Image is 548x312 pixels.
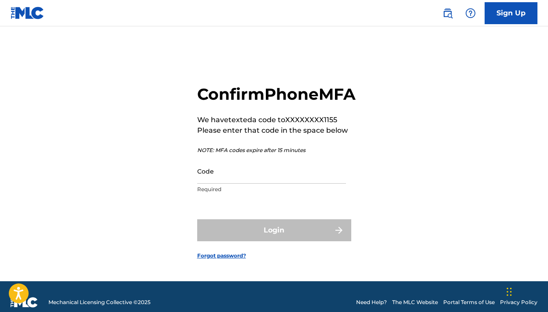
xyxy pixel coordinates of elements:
h2: Confirm Phone MFA [197,84,356,104]
p: NOTE: MFA codes expire after 15 minutes [197,146,356,154]
img: help [465,8,476,18]
p: Please enter that code in the space below [197,125,356,136]
img: logo [11,297,38,308]
img: MLC Logo [11,7,44,19]
a: Forgot password? [197,252,246,260]
p: Required [197,185,346,193]
img: search [442,8,453,18]
a: Public Search [439,4,456,22]
p: We have texted a code to XXXXXXXX1155 [197,115,356,125]
a: Portal Terms of Use [443,298,495,306]
iframe: Chat Widget [504,270,548,312]
a: Privacy Policy [500,298,537,306]
a: Need Help? [356,298,387,306]
a: The MLC Website [392,298,438,306]
a: Sign Up [485,2,537,24]
div: Help [462,4,479,22]
span: Mechanical Licensing Collective © 2025 [48,298,151,306]
div: Drag [507,279,512,305]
